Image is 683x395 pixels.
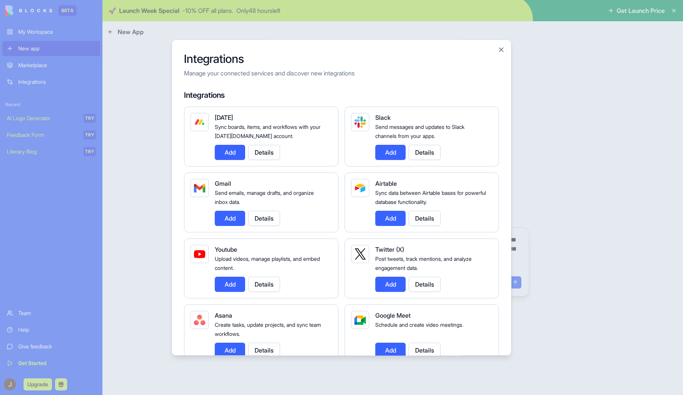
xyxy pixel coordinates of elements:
button: Add [375,343,406,358]
button: Details [409,145,441,160]
span: Post tweets, track mentions, and analyze engagement data. [375,255,472,271]
span: Slack [375,114,390,121]
span: Create tasks, update projects, and sync team workflows. [215,321,321,337]
button: Details [248,211,280,226]
span: Gmail [215,180,231,187]
span: Upload videos, manage playlists, and embed content. [215,255,320,271]
button: Add [215,145,245,160]
button: Details [409,343,441,358]
button: Add [215,211,245,226]
button: Details [409,211,441,226]
span: [DATE] [215,114,233,121]
span: Sync data between Airtable bases for powerful database functionality. [375,190,486,205]
button: Details [248,343,280,358]
span: Twitter (X) [375,246,404,253]
button: Add [215,277,245,292]
span: Google Meet [375,312,411,319]
button: Add [215,343,245,358]
button: Details [248,145,280,160]
span: Schedule and create video meetings. [375,321,463,328]
span: Send messages and updates to Slack channels from your apps. [375,124,464,139]
button: Details [248,277,280,292]
span: Send emails, manage drafts, and organize inbox data. [215,190,314,205]
p: Manage your connected services and discover new integrations [184,69,499,78]
span: Sync boards, items, and workflows with your [DATE][DOMAIN_NAME] account. [215,124,321,139]
h2: Integrations [184,52,499,66]
span: Youtube [215,246,237,253]
span: Airtable [375,180,397,187]
span: Asana [215,312,232,319]
button: Add [375,277,406,292]
button: Details [409,277,441,292]
button: Close [497,46,505,53]
button: Add [375,211,406,226]
button: Add [375,145,406,160]
h4: Integrations [184,90,499,100]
